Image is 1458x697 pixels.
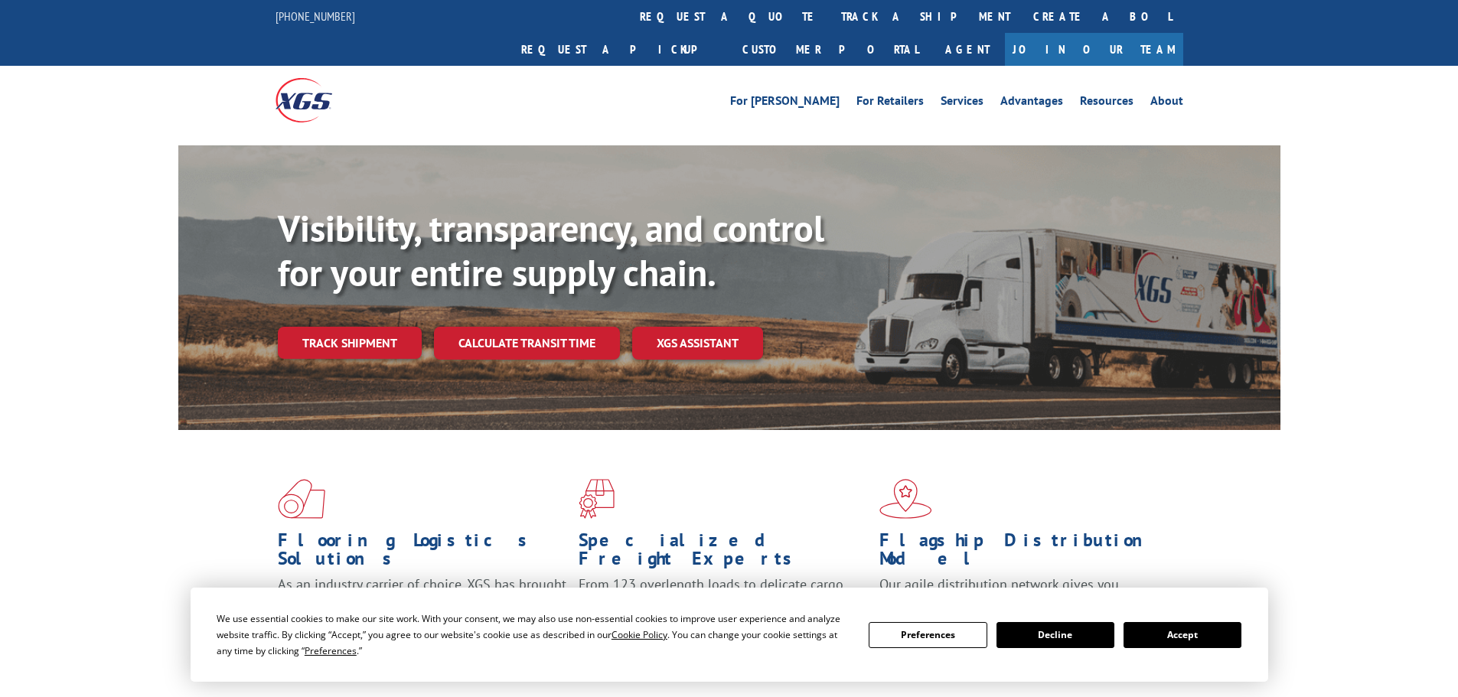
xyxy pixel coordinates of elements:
[879,575,1161,611] span: Our agile distribution network gives you nationwide inventory management on demand.
[305,644,357,657] span: Preferences
[930,33,1005,66] a: Agent
[579,575,868,643] p: From 123 overlength loads to delicate cargo, our experienced staff knows the best way to move you...
[278,204,824,296] b: Visibility, transparency, and control for your entire supply chain.
[879,531,1169,575] h1: Flagship Distribution Model
[612,628,667,641] span: Cookie Policy
[579,531,868,575] h1: Specialized Freight Experts
[278,575,566,630] span: As an industry carrier of choice, XGS has brought innovation and dedication to flooring logistics...
[276,8,355,24] a: [PHONE_NUMBER]
[1124,622,1241,648] button: Accept
[941,95,983,112] a: Services
[869,622,987,648] button: Preferences
[191,588,1268,682] div: Cookie Consent Prompt
[217,611,850,659] div: We use essential cookies to make our site work. With your consent, we may also use non-essential ...
[856,95,924,112] a: For Retailers
[278,327,422,359] a: Track shipment
[730,95,840,112] a: For [PERSON_NAME]
[1080,95,1133,112] a: Resources
[434,327,620,360] a: Calculate transit time
[1000,95,1063,112] a: Advantages
[1150,95,1183,112] a: About
[510,33,731,66] a: Request a pickup
[579,479,615,519] img: xgs-icon-focused-on-flooring-red
[996,622,1114,648] button: Decline
[278,479,325,519] img: xgs-icon-total-supply-chain-intelligence-red
[1005,33,1183,66] a: Join Our Team
[278,531,567,575] h1: Flooring Logistics Solutions
[879,479,932,519] img: xgs-icon-flagship-distribution-model-red
[731,33,930,66] a: Customer Portal
[632,327,763,360] a: XGS ASSISTANT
